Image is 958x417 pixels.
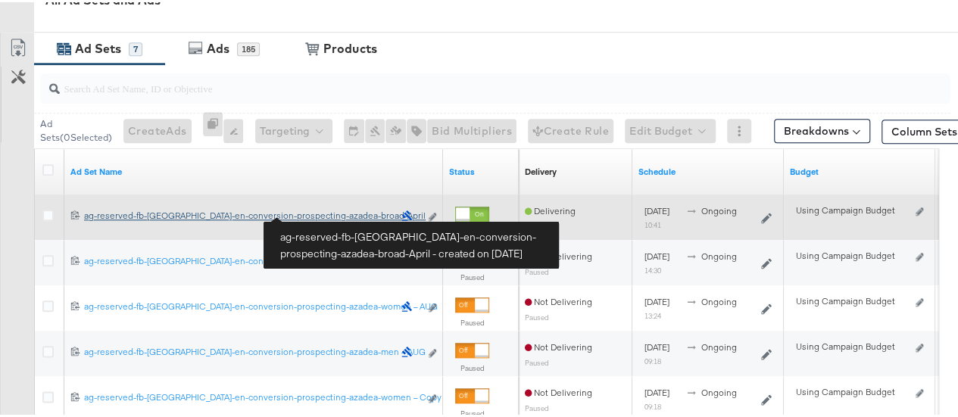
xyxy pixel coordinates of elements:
[455,270,489,280] label: Paused
[774,117,870,141] button: Breakdowns
[525,248,592,260] span: Not Delivering
[644,354,661,363] sub: 09:18
[237,40,260,54] div: 185
[84,389,420,401] div: ag-reserved-fb-[GEOGRAPHIC_DATA]-en-conversion-prospecting-azadea-women – Copy
[84,207,393,223] a: ag-reserved-fb-[GEOGRAPHIC_DATA]-en-conversion-prospecting-azadea-broad-April
[701,248,736,260] span: ongoing
[449,163,513,176] a: Shows the current state of your Ad Set.
[644,248,669,260] span: [DATE]
[84,389,420,405] a: ag-reserved-fb-[GEOGRAPHIC_DATA]-en-conversion-prospecting-azadea-women – Copy
[644,294,669,305] span: [DATE]
[638,163,778,176] a: Shows when your Ad Set is scheduled to deliver.
[84,253,393,269] a: ag-reserved-fb-[GEOGRAPHIC_DATA]-en-conversion-prospecting-azadea-broad-purchase-july
[525,294,592,305] span: Not Delivering
[60,65,871,95] input: Search Ad Set Name, ID or Objective
[644,400,661,409] sub: 09:18
[84,344,393,359] a: ag-reserved-fb-[GEOGRAPHIC_DATA]-en-conversion-prospecting-azadea-men – AUG
[644,309,661,318] sub: 13:24
[84,298,393,314] a: ag-reserved-fb-[GEOGRAPHIC_DATA]-en-conversion-prospecting-azadea-women – AUG
[644,384,669,396] span: [DATE]
[790,163,929,176] a: Shows the current budget of Ad Set.
[455,225,489,235] label: Active
[525,265,549,274] sub: Paused
[701,384,736,396] span: ongoing
[644,339,669,350] span: [DATE]
[75,38,121,55] div: Ad Sets
[701,203,736,214] span: ongoing
[455,316,489,325] label: Paused
[796,384,912,396] div: Using Campaign Budget
[525,163,557,176] a: Reflects the ability of your Ad Set to achieve delivery based on ad states, schedule and budget.
[129,40,142,54] div: 7
[525,401,549,410] sub: Paused
[525,163,557,176] div: Delivery
[323,38,376,55] div: Products
[84,344,393,356] div: ag-reserved-fb-[GEOGRAPHIC_DATA]-en-conversion-prospecting-azadea-men – AUG
[525,384,592,396] span: Not Delivering
[644,263,661,272] sub: 14:30
[796,293,912,305] div: Using Campaign Budget
[701,294,736,305] span: ongoing
[525,356,549,365] sub: Paused
[207,38,229,55] div: Ads
[796,202,912,214] div: Using Campaign Budget
[644,218,661,227] sub: 10:41
[84,298,393,310] div: ag-reserved-fb-[GEOGRAPHIC_DATA]-en-conversion-prospecting-azadea-women – AUG
[40,115,112,142] div: Ad Sets ( 0 Selected)
[84,207,393,219] div: ag-reserved-fb-[GEOGRAPHIC_DATA]-en-conversion-prospecting-azadea-broad-April
[525,310,549,319] sub: Paused
[796,338,912,350] div: Using Campaign Budget
[70,163,437,176] a: Your Ad Set name.
[796,247,912,260] div: Using Campaign Budget
[203,110,223,148] div: 0
[701,339,736,350] span: ongoing
[84,253,393,265] div: ag-reserved-fb-[GEOGRAPHIC_DATA]-en-conversion-prospecting-azadea-broad-purchase-july
[644,203,669,214] span: [DATE]
[455,406,489,416] label: Paused
[455,361,489,371] label: Paused
[525,339,592,350] span: Not Delivering
[525,203,576,214] span: Delivering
